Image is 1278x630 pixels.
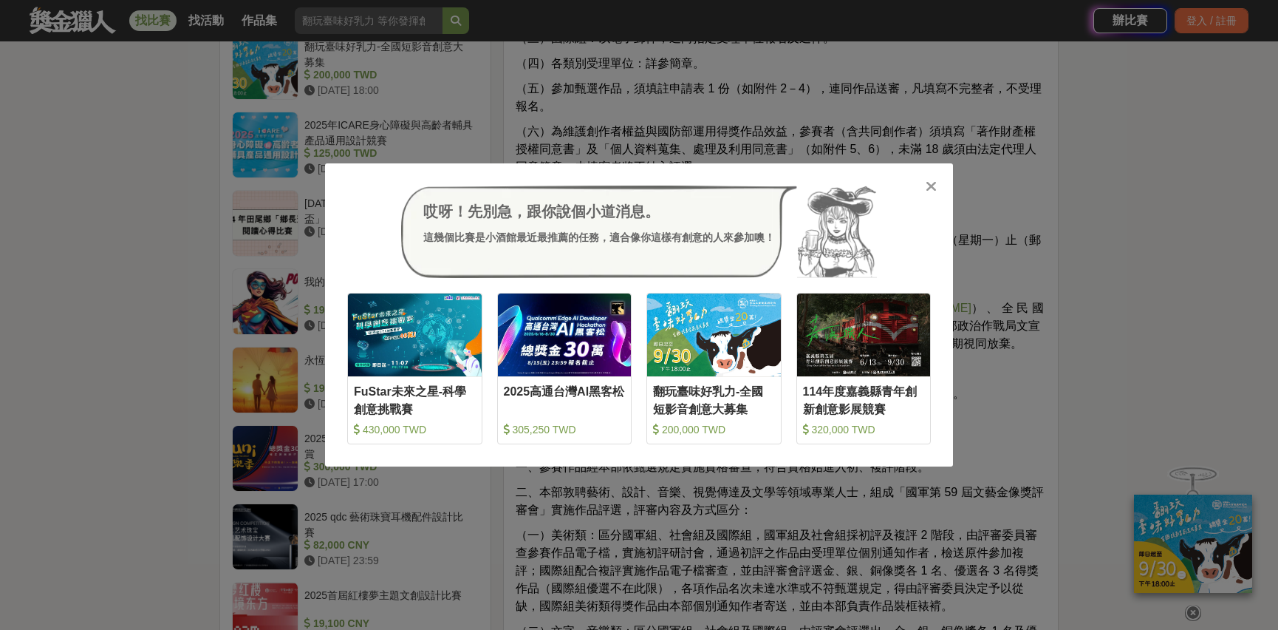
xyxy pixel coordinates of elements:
[504,383,626,416] div: 2025高通台灣AI黑客松
[423,200,775,223] div: 哎呀！先別急，跟你說個小道消息。
[797,294,931,376] img: Cover Image
[504,422,626,437] div: 305,250 TWD
[354,383,476,416] div: FuStar未來之星-科學創意挑戰賽
[653,383,775,416] div: 翻玩臺味好乳力-全國短影音創意大募集
[423,230,775,245] div: 這幾個比賽是小酒館最近最推薦的任務，適合像你這樣有創意的人來參加噢！
[348,294,482,376] img: Cover Image
[347,293,482,444] a: Cover ImageFuStar未來之星-科學創意挑戰賽 430,000 TWD
[647,294,781,376] img: Cover Image
[797,186,877,279] img: Avatar
[653,422,775,437] div: 200,000 TWD
[803,422,925,437] div: 320,000 TWD
[803,383,925,416] div: 114年度嘉義縣青年創新創意影展競賽
[646,293,782,444] a: Cover Image翻玩臺味好乳力-全國短影音創意大募集 200,000 TWD
[796,293,932,444] a: Cover Image114年度嘉義縣青年創新創意影展競賽 320,000 TWD
[497,293,632,444] a: Cover Image2025高通台灣AI黑客松 305,250 TWD
[354,422,476,437] div: 430,000 TWD
[498,294,632,376] img: Cover Image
